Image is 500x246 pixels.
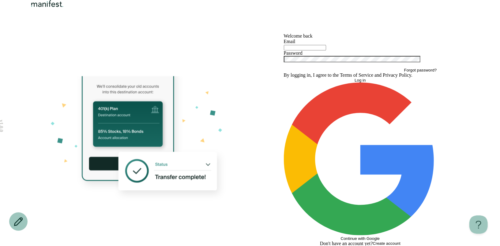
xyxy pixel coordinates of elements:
label: Password [284,50,303,56]
button: Log in [284,78,437,83]
label: Email [284,39,295,44]
button: Create account [373,241,400,246]
span: Continue with Google [341,236,380,241]
a: Terms of Service [340,72,373,78]
p: By logging in, I agree to the and . [284,72,437,78]
a: Privacy Policy [383,72,411,78]
h1: Welcome back [284,33,437,39]
span: Log in [355,78,366,83]
button: Forgot password? [404,68,437,72]
button: Continue with Google [284,83,437,241]
iframe: Toggle Customer Support [469,215,488,234]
